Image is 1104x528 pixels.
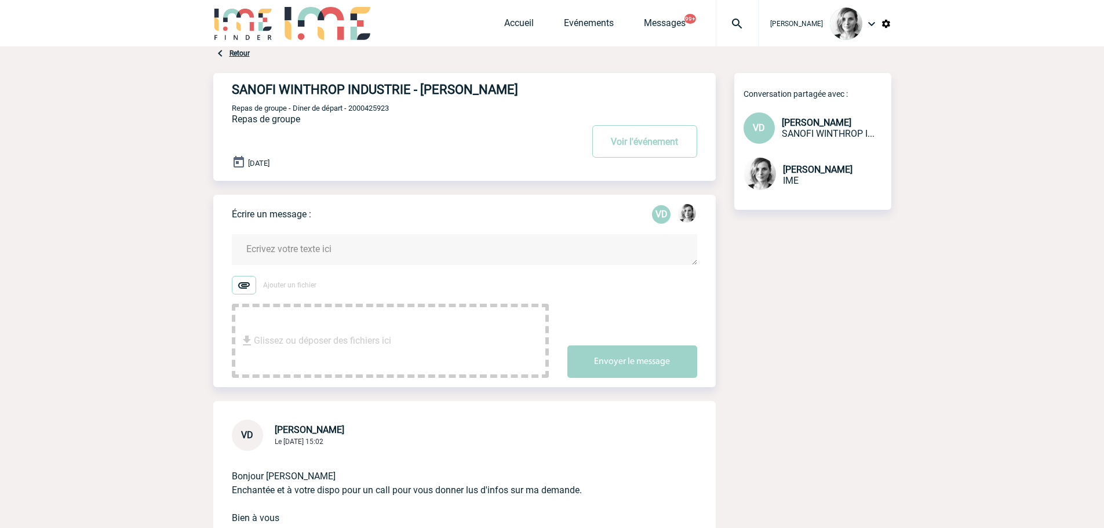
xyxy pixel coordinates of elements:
[592,125,697,158] button: Voir l'événement
[753,122,765,133] span: VD
[652,205,671,224] div: Valérie DURAND
[677,204,696,223] img: 103019-1.png
[240,334,254,348] img: file_download.svg
[782,117,851,128] span: [PERSON_NAME]
[275,424,344,435] span: [PERSON_NAME]
[783,175,799,186] span: IME
[254,312,391,370] span: Glissez ou déposer des fichiers ici
[564,17,614,34] a: Evénements
[213,7,274,40] img: IME-Finder
[652,205,671,224] p: VD
[232,114,300,125] span: Repas de groupe
[684,14,696,24] button: 99+
[248,159,269,167] span: [DATE]
[744,89,891,99] p: Conversation partagée avec :
[232,104,389,112] span: Repas de groupe - Diner de départ - 2000425923
[263,281,316,289] span: Ajouter un fichier
[504,17,534,34] a: Accueil
[744,158,776,190] img: 103019-1.png
[783,164,852,175] span: [PERSON_NAME]
[232,82,548,97] h4: SANOFI WINTHROP INDUSTRIE - [PERSON_NAME]
[770,20,823,28] span: [PERSON_NAME]
[275,438,323,446] span: Le [DATE] 15:02
[241,429,253,440] span: VD
[830,8,862,40] img: 103019-1.png
[567,345,697,378] button: Envoyer le message
[782,128,875,139] span: SANOFI WINTHROP INDUSTRIE
[677,204,696,225] div: Lydie TRELLU
[232,209,311,220] p: Écrire un message :
[229,49,250,57] a: Retour
[644,17,686,34] a: Messages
